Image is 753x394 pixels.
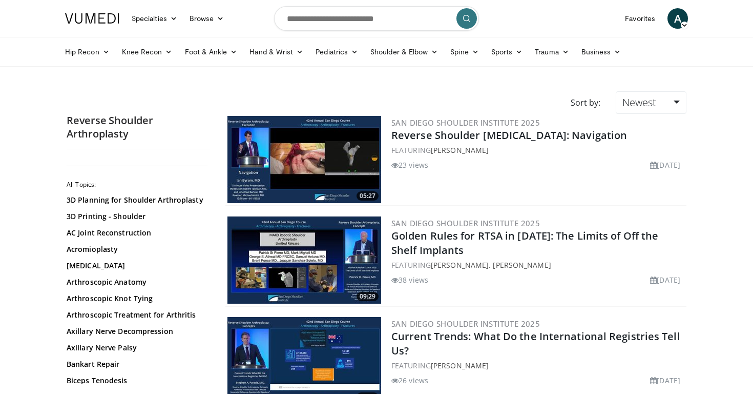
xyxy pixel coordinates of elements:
span: Newest [622,95,656,109]
a: 09:29 [227,216,381,304]
a: Arthroscopic Anatomy [67,277,205,287]
h2: Reverse Shoulder Arthroplasty [67,114,210,141]
img: 01590781-5d09-4020-92b6-0e29938be251.300x170_q85_crop-smart_upscale.jpg [227,216,381,304]
a: A [667,8,688,29]
a: Current Trends: What Do the International Registries Tell Us? [391,329,680,358]
div: FEATURING [391,260,684,270]
span: 09:29 [357,292,379,301]
a: Business [575,42,627,62]
div: FEATURING [391,145,684,155]
a: Browse [183,8,231,29]
a: [PERSON_NAME]. [PERSON_NAME] [431,260,551,270]
a: Shoulder & Elbow [364,42,444,62]
a: San Diego Shoulder Institute 2025 [391,319,540,329]
a: 05:27 [227,116,381,203]
li: [DATE] [650,160,680,170]
a: Sports [485,42,529,62]
a: 3D Printing - Shoulder [67,211,205,222]
li: 26 views [391,375,428,386]
a: Acromioplasty [67,244,205,254]
a: Favorites [619,8,661,29]
a: [PERSON_NAME] [431,145,489,155]
li: [DATE] [650,375,680,386]
a: Newest [616,91,686,114]
a: Hip Recon [59,42,116,62]
a: Foot & Ankle [179,42,244,62]
input: Search topics, interventions [274,6,479,31]
a: 3D Planning for Shoulder Arthroplasty [67,195,205,205]
a: Pediatrics [309,42,364,62]
li: 23 views [391,160,428,170]
li: [DATE] [650,274,680,285]
div: Sort by: [563,91,608,114]
a: Biceps Tenodesis [67,376,205,386]
a: Knee Recon [116,42,179,62]
a: Reverse Shoulder [MEDICAL_DATA]: Navigation [391,128,627,142]
a: [MEDICAL_DATA] [67,261,205,271]
a: Axillary Nerve Palsy [67,343,205,353]
span: 05:27 [357,191,379,201]
img: VuMedi Logo [65,13,119,24]
h2: All Topics: [67,181,207,189]
a: Trauma [529,42,575,62]
a: AC Joint Reconstruction [67,228,205,238]
div: FEATURING [391,360,684,371]
a: Axillary Nerve Decompression [67,326,205,337]
img: 53b82002-5664-47a2-9252-d395f7763fbc.300x170_q85_crop-smart_upscale.jpg [227,116,381,203]
li: 38 views [391,274,428,285]
a: San Diego Shoulder Institute 2025 [391,117,540,128]
a: Bankart Repair [67,359,205,369]
a: [PERSON_NAME] [431,361,489,370]
a: San Diego Shoulder Institute 2025 [391,218,540,228]
a: Arthroscopic Knot Tying [67,293,205,304]
a: Spine [444,42,485,62]
a: Specialties [126,8,183,29]
a: Arthroscopic Treatment for Arthritis [67,310,205,320]
a: Hand & Wrist [243,42,309,62]
a: Golden Rules for RTSA in [DATE]: The Limits of Off the Shelf Implants [391,229,658,257]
